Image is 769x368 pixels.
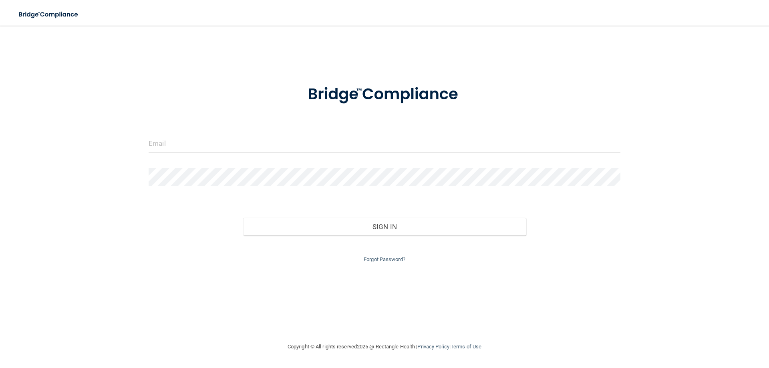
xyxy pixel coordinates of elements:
[12,6,86,23] img: bridge_compliance_login_screen.278c3ca4.svg
[149,135,620,153] input: Email
[364,256,405,262] a: Forgot Password?
[451,344,481,350] a: Terms of Use
[291,74,478,115] img: bridge_compliance_login_screen.278c3ca4.svg
[417,344,449,350] a: Privacy Policy
[238,334,531,360] div: Copyright © All rights reserved 2025 @ Rectangle Health | |
[243,218,526,235] button: Sign In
